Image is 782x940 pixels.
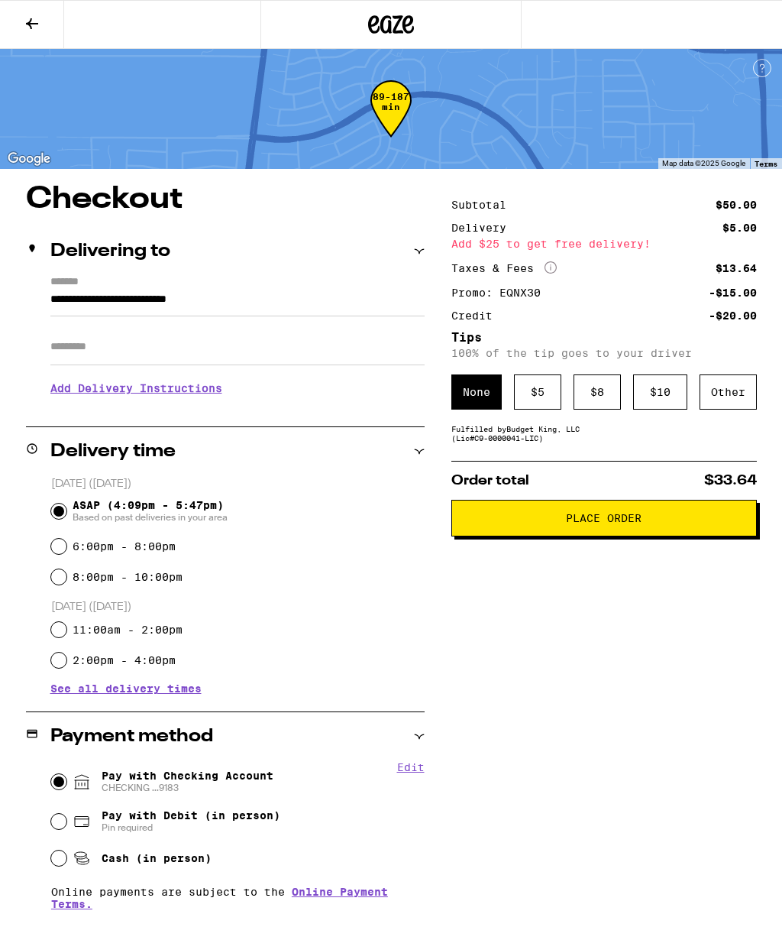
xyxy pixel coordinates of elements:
[51,600,425,614] p: [DATE] ([DATE])
[451,374,502,410] div: None
[73,511,228,523] span: Based on past deliveries in your area
[51,886,388,910] a: Online Payment Terms.
[102,809,280,822] span: Pay with Debit (in person)
[451,287,551,298] div: Promo: EQNX30
[50,442,176,461] h2: Delivery time
[50,406,425,418] p: We'll contact you at [PHONE_NUMBER] when we arrive
[451,500,757,536] button: Place Order
[370,92,412,149] div: 89-187 min
[700,374,757,410] div: Other
[704,474,757,488] span: $33.64
[50,242,170,261] h2: Delivering to
[102,770,273,794] span: Pay with Checking Account
[716,199,757,210] div: $50.00
[73,624,183,636] label: 11:00am - 2:00pm
[4,149,54,169] img: Google
[26,184,425,215] h1: Checkout
[73,654,176,666] label: 2:00pm - 4:00pm
[51,886,425,910] p: Online payments are subject to the
[451,222,517,233] div: Delivery
[4,149,54,169] a: Open this area in Google Maps (opens a new window)
[73,571,183,583] label: 8:00pm - 10:00pm
[451,261,557,275] div: Taxes & Fees
[722,222,757,233] div: $5.00
[566,513,641,523] span: Place Order
[755,159,777,168] a: Terms
[633,374,687,410] div: $ 10
[50,683,202,694] button: See all delivery times
[451,238,757,249] div: Add $25 to get free delivery!
[451,199,517,210] div: Subtotal
[51,477,425,491] p: [DATE] ([DATE])
[709,310,757,321] div: -$20.00
[50,728,213,746] h2: Payment method
[451,310,503,321] div: Credit
[73,499,228,523] span: ASAP (4:09pm - 5:47pm)
[102,852,212,864] span: Cash (in person)
[50,371,425,406] h3: Add Delivery Instructions
[397,761,425,773] button: Edit
[451,474,529,488] span: Order total
[709,287,757,298] div: -$15.00
[102,822,280,834] span: Pin required
[514,374,561,410] div: $ 5
[102,782,273,794] span: CHECKING ...9183
[716,263,757,274] div: $13.64
[73,540,176,553] label: 6:00pm - 8:00pm
[451,424,757,442] div: Fulfilled by Budget King, LLC (Lic# C9-0000041-LIC )
[662,159,745,167] span: Map data ©2025 Google
[451,347,757,359] p: 100% of the tip goes to your driver
[9,11,110,23] span: Hi. Need any help?
[574,374,621,410] div: $ 8
[451,332,757,344] h5: Tips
